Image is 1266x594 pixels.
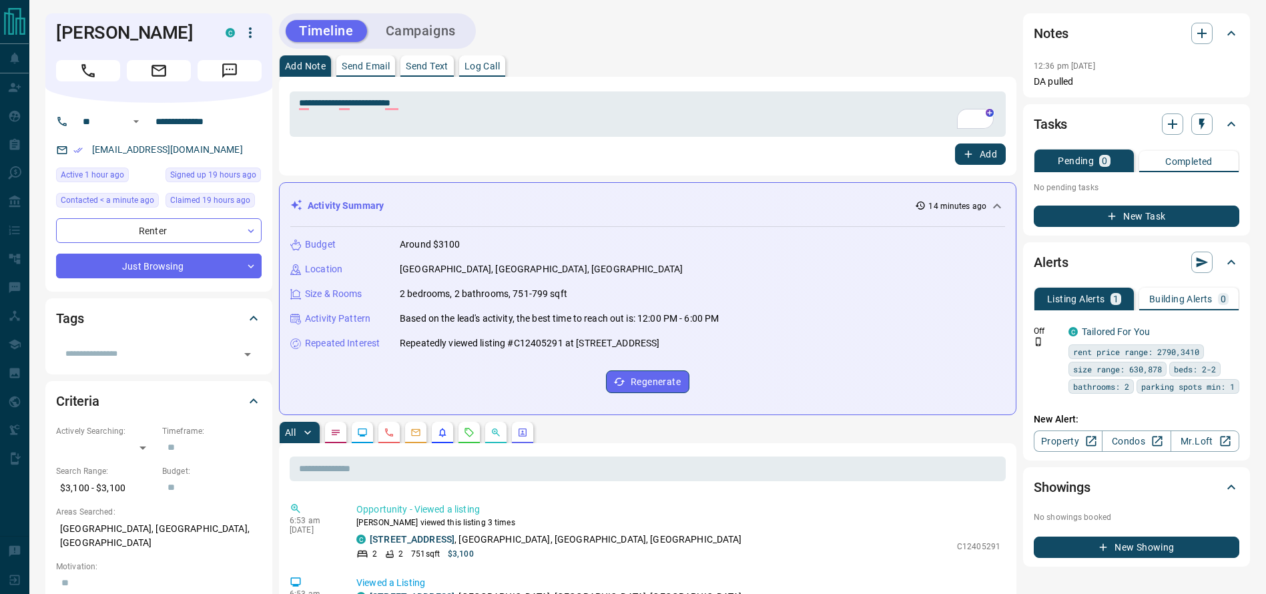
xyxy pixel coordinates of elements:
[170,194,250,207] span: Claimed 19 hours ago
[957,541,1000,553] p: C12405291
[162,465,262,477] p: Budget:
[356,517,1000,529] p: [PERSON_NAME] viewed this listing 3 times
[1058,156,1094,166] p: Pending
[928,200,986,212] p: 14 minutes ago
[128,113,144,129] button: Open
[166,193,262,212] div: Tue Sep 16 2025
[170,168,256,182] span: Signed up 19 hours ago
[285,61,326,71] p: Add Note
[166,168,262,186] div: Tue Sep 16 2025
[1034,75,1239,89] p: DA pulled
[372,20,469,42] button: Campaigns
[61,168,124,182] span: Active 1 hour ago
[356,535,366,544] div: condos.ca
[56,254,262,278] div: Just Browsing
[56,168,159,186] div: Wed Sep 17 2025
[56,193,159,212] div: Wed Sep 17 2025
[1034,23,1068,44] h2: Notes
[56,477,155,499] p: $3,100 - $3,100
[61,194,154,207] span: Contacted < a minute ago
[448,548,474,560] p: $3,100
[1073,345,1199,358] span: rent price range: 2790,3410
[56,218,262,243] div: Renter
[384,427,394,438] svg: Calls
[1141,380,1235,393] span: parking spots min: 1
[357,427,368,438] svg: Lead Browsing Activity
[290,516,336,525] p: 6:53 am
[372,548,377,560] p: 2
[464,61,500,71] p: Log Call
[400,287,567,301] p: 2 bedrooms, 2 bathrooms, 751-799 sqft
[1068,327,1078,336] div: condos.ca
[1102,430,1171,452] a: Condos
[56,506,262,518] p: Areas Searched:
[1034,471,1239,503] div: Showings
[400,336,659,350] p: Repeatedly viewed listing #C12405291 at [STREET_ADDRESS]
[1034,17,1239,49] div: Notes
[342,61,390,71] p: Send Email
[290,194,1005,218] div: Activity Summary14 minutes ago
[56,390,99,412] h2: Criteria
[398,548,403,560] p: 2
[1034,337,1043,346] svg: Push Notification Only
[1034,511,1239,523] p: No showings booked
[1034,113,1067,135] h2: Tasks
[73,145,83,155] svg: Email Verified
[1221,294,1226,304] p: 0
[1102,156,1107,166] p: 0
[305,312,370,326] p: Activity Pattern
[491,427,501,438] svg: Opportunities
[400,262,683,276] p: [GEOGRAPHIC_DATA], [GEOGRAPHIC_DATA], [GEOGRAPHIC_DATA]
[285,428,296,437] p: All
[92,144,243,155] a: [EMAIL_ADDRESS][DOMAIN_NAME]
[305,238,336,252] p: Budget
[305,287,362,301] p: Size & Rooms
[226,28,235,37] div: condos.ca
[370,533,742,547] p: , [GEOGRAPHIC_DATA], [GEOGRAPHIC_DATA], [GEOGRAPHIC_DATA]
[1047,294,1105,304] p: Listing Alerts
[305,336,380,350] p: Repeated Interest
[356,576,1000,590] p: Viewed a Listing
[400,238,460,252] p: Around $3100
[308,199,384,213] p: Activity Summary
[517,427,528,438] svg: Agent Actions
[1034,178,1239,198] p: No pending tasks
[238,345,257,364] button: Open
[1034,108,1239,140] div: Tasks
[56,302,262,334] div: Tags
[1171,430,1239,452] a: Mr.Loft
[1073,380,1129,393] span: bathrooms: 2
[411,548,440,560] p: 751 sqft
[1073,362,1162,376] span: size range: 630,878
[1174,362,1216,376] span: beds: 2-2
[299,97,996,131] textarea: To enrich screen reader interactions, please activate Accessibility in Grammarly extension settings
[290,525,336,535] p: [DATE]
[1034,537,1239,558] button: New Showing
[56,561,262,573] p: Motivation:
[286,20,367,42] button: Timeline
[330,427,341,438] svg: Notes
[606,370,689,393] button: Regenerate
[437,427,448,438] svg: Listing Alerts
[1034,430,1102,452] a: Property
[406,61,448,71] p: Send Text
[56,308,83,329] h2: Tags
[955,143,1006,165] button: Add
[1082,326,1150,337] a: Tailored For You
[56,425,155,437] p: Actively Searching:
[1034,412,1239,426] p: New Alert:
[1034,252,1068,273] h2: Alerts
[370,534,454,545] a: [STREET_ADDRESS]
[356,503,1000,517] p: Opportunity - Viewed a listing
[56,465,155,477] p: Search Range:
[1034,61,1095,71] p: 12:36 pm [DATE]
[1034,325,1060,337] p: Off
[56,60,120,81] span: Call
[1034,246,1239,278] div: Alerts
[56,385,262,417] div: Criteria
[56,22,206,43] h1: [PERSON_NAME]
[127,60,191,81] span: Email
[400,312,719,326] p: Based on the lead's activity, the best time to reach out is: 12:00 PM - 6:00 PM
[1034,477,1090,498] h2: Showings
[56,518,262,554] p: [GEOGRAPHIC_DATA], [GEOGRAPHIC_DATA], [GEOGRAPHIC_DATA]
